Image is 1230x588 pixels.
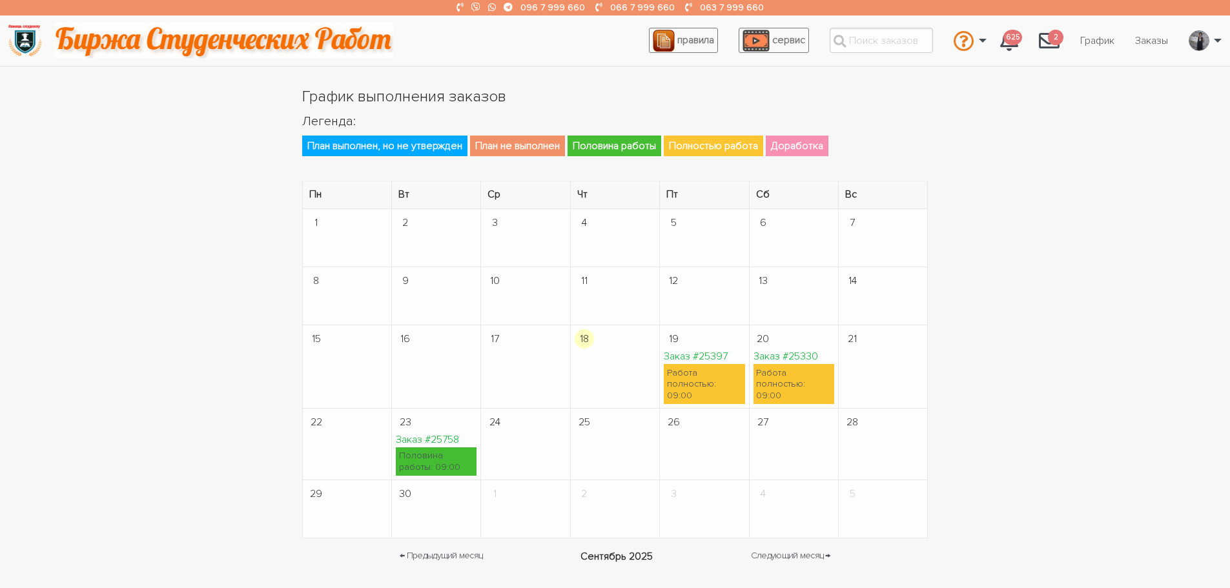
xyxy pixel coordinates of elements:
[396,412,415,432] span: 23
[749,181,838,209] th: Сб
[766,136,828,156] span: Доработка
[575,484,594,503] span: 2
[660,181,749,209] th: Пт
[575,329,594,349] span: 18
[664,136,763,156] span: Полностью работа
[580,549,653,564] span: Сентябрь 2025
[700,2,764,13] a: 063 7 999 660
[520,2,585,13] a: 096 7 999 660
[664,271,683,290] span: 12
[485,213,504,232] span: 3
[485,412,504,432] span: 24
[1029,23,1070,58] a: 2
[677,34,714,46] span: правила
[470,136,565,156] span: План не выполнен
[1070,28,1125,53] a: График
[610,2,675,13] a: 066 7 999 660
[753,271,773,290] span: 13
[743,30,770,52] img: play_icon-49f7f135c9dc9a03216cfdbccbe1e3994649169d890fb554cedf0eac35a01ba8.png
[753,484,773,503] span: 4
[307,329,326,349] span: 15
[753,329,773,349] span: 20
[302,86,928,108] h1: График выполнения заказов
[772,34,805,46] span: сервис
[302,136,467,156] span: План выполнен, но не утвержден
[485,271,504,290] span: 10
[753,412,773,432] span: 27
[649,28,718,53] a: правила
[751,549,830,564] a: Следующий месяц →
[753,213,773,232] span: 6
[302,112,928,130] h2: Легенда:
[570,181,659,209] th: Чт
[739,28,809,53] a: сервис
[664,213,683,232] span: 5
[664,412,683,432] span: 26
[396,271,415,290] span: 9
[575,271,594,290] span: 11
[396,484,415,503] span: 30
[1125,28,1178,53] a: Заказы
[400,549,482,564] a: ← Предыдущий месяц
[396,213,415,232] span: 2
[843,329,862,349] span: 21
[391,181,480,209] th: Вт
[990,23,1029,58] a: 625
[307,412,326,432] span: 22
[568,136,661,156] span: Половина работы
[843,484,862,503] span: 5
[753,364,834,403] div: Работа полностью: 09:00
[307,484,326,503] span: 29
[485,329,504,349] span: 17
[54,23,393,58] img: motto-2ce64da2796df845c65ce8f9480b9c9d679903764b3ca6da4b6de107518df0fe.gif
[1003,30,1022,46] span: 625
[396,447,477,476] div: Половина работы: 09:00
[843,412,862,432] span: 28
[830,28,933,53] input: Поиск заказов
[664,364,744,403] div: Работа полностью: 09:00
[481,181,570,209] th: Ср
[653,30,675,52] img: agreement_icon-feca34a61ba7f3d1581b08bc946b2ec1ccb426f67415f344566775c155b7f62c.png
[302,181,391,209] th: Пн
[396,329,415,349] span: 16
[664,329,683,349] span: 19
[396,433,459,446] a: Заказ #25758
[839,181,928,209] th: Вс
[1189,30,1209,51] img: 20171208_160937.jpg
[575,213,594,232] span: 4
[307,271,326,290] span: 8
[575,412,594,432] span: 25
[753,350,818,363] a: Заказ #25330
[843,213,862,232] span: 7
[485,484,504,503] span: 1
[664,350,728,363] a: Заказ #25397
[664,484,683,503] span: 3
[7,23,43,58] img: logo-135dea9cf721667cc4ddb0c1795e3ba8b7f362e3d0c04e2cc90b931989920324.png
[1048,30,1063,46] span: 2
[307,213,326,232] span: 1
[843,271,862,290] span: 14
